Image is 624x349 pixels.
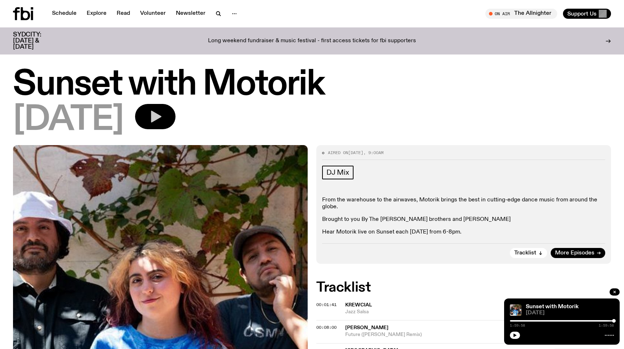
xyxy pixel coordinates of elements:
[172,9,210,19] a: Newsletter
[48,9,81,19] a: Schedule
[136,9,170,19] a: Volunteer
[316,324,337,330] span: 00:08:00
[316,281,611,294] h2: Tracklist
[345,331,611,338] span: Future ([PERSON_NAME] Remix)
[345,325,389,330] span: [PERSON_NAME]
[555,250,594,256] span: More Episodes
[510,324,525,327] span: 1:59:58
[208,38,416,44] p: Long weekend fundraiser & music festival - first access tickets for fbi supporters
[514,250,536,256] span: Tracklist
[82,9,111,19] a: Explore
[326,169,349,176] span: DJ Mix
[13,104,123,136] span: [DATE]
[526,304,578,310] a: Sunset with Motorik
[322,166,354,179] a: DJ Mix
[112,9,134,19] a: Read
[363,150,383,156] span: , 9:00am
[599,324,614,327] span: 1:59:58
[316,303,337,307] button: 00:01:41
[328,150,348,156] span: Aired on
[563,9,611,19] button: Support Us
[316,302,337,307] span: 00:01:41
[567,10,597,17] span: Support Us
[13,32,59,50] h3: SYDCITY: [DATE] & [DATE]
[322,197,605,210] p: From the warehouse to the airwaves, Motorik brings the best in cutting-edge dance music from arou...
[348,150,363,156] span: [DATE]
[13,69,611,101] h1: Sunset with Motorik
[510,248,547,258] button: Tracklist
[345,302,372,307] span: Krewcial
[322,216,605,223] p: Brought to you By The [PERSON_NAME] brothers and [PERSON_NAME]
[510,304,521,316] img: Andrew, Reenie, and Pat stand in a row, smiling at the camera, in dappled light with a vine leafe...
[526,310,614,316] span: [DATE]
[322,229,605,236] p: Hear Motorik live on Sunset each [DATE] from 6-8pm.
[551,248,605,258] a: More Episodes
[316,326,337,330] button: 00:08:00
[485,9,557,19] button: On AirThe Allnighter
[345,309,611,315] span: Jazz Salsa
